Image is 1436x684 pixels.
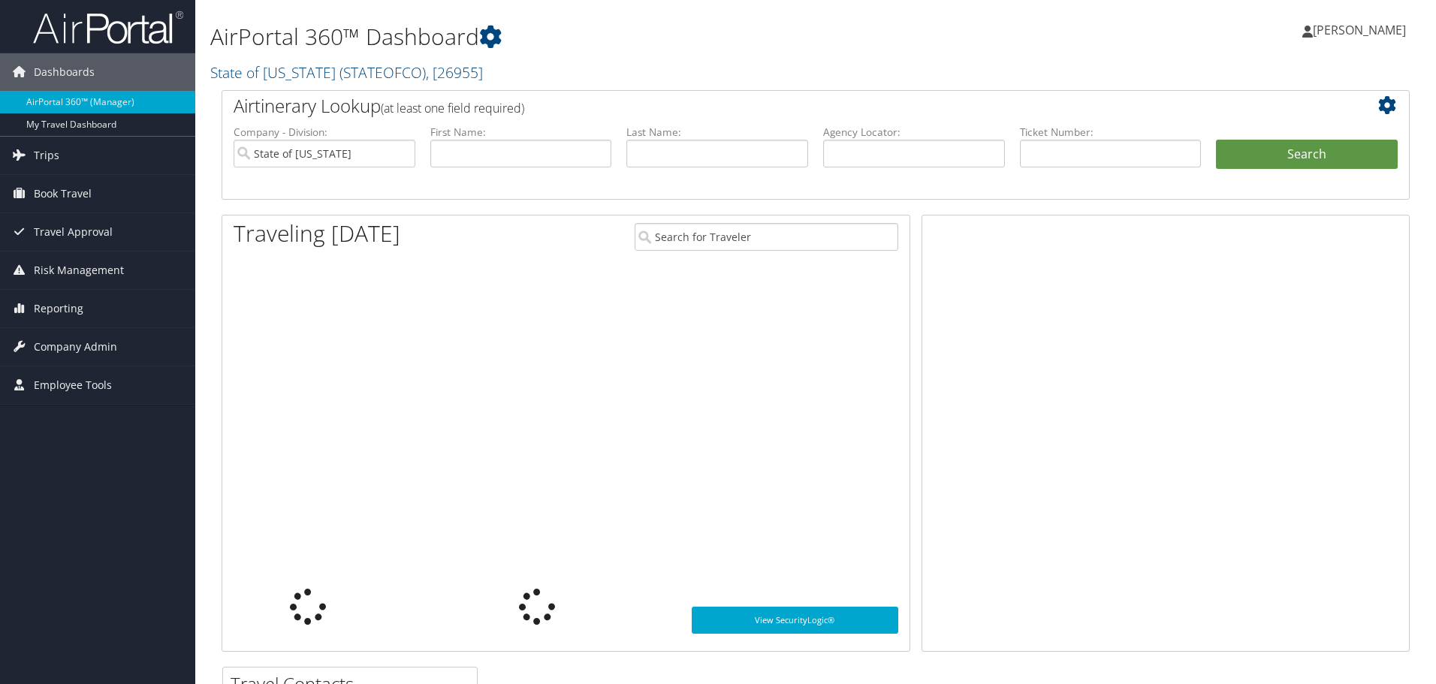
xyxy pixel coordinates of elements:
span: Reporting [34,290,83,327]
span: (at least one field required) [381,100,524,116]
img: airportal-logo.png [33,10,183,45]
a: [PERSON_NAME] [1302,8,1421,53]
a: State of [US_STATE] [210,62,483,83]
span: Travel Approval [34,213,113,251]
h1: Traveling [DATE] [234,218,400,249]
label: Company - Division: [234,125,415,140]
span: Dashboards [34,53,95,91]
span: [PERSON_NAME] [1313,22,1406,38]
label: Agency Locator: [823,125,1005,140]
input: Search for Traveler [635,223,898,251]
span: Book Travel [34,175,92,212]
h2: Airtinerary Lookup [234,93,1299,119]
button: Search [1216,140,1398,170]
label: Ticket Number: [1020,125,1202,140]
span: , [ 26955 ] [426,62,483,83]
a: View SecurityLogic® [692,607,898,634]
label: Last Name: [626,125,808,140]
span: Risk Management [34,252,124,289]
span: Employee Tools [34,366,112,404]
span: ( STATEOFCO ) [339,62,426,83]
span: Company Admin [34,328,117,366]
label: First Name: [430,125,612,140]
span: Trips [34,137,59,174]
h1: AirPortal 360™ Dashboard [210,21,1018,53]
